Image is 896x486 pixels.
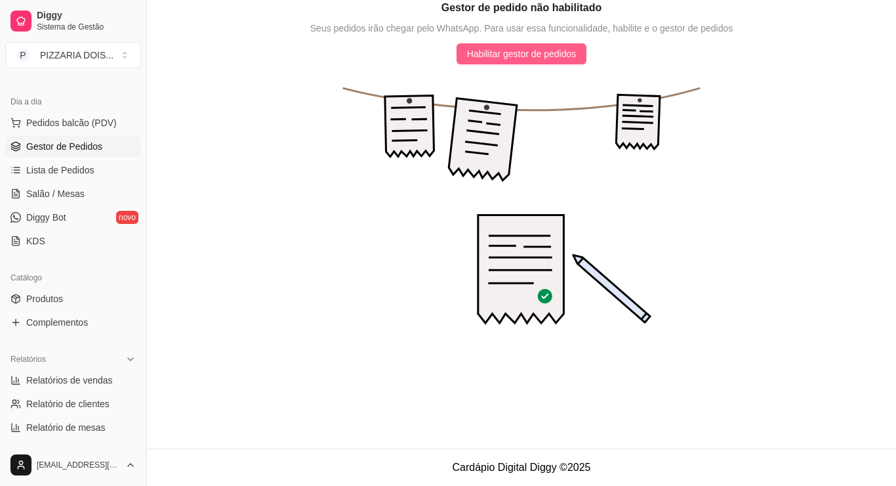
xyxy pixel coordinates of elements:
[40,49,113,62] div: PIZZARIA DOIS ...
[26,211,66,224] span: Diggy Bot
[310,21,733,35] span: Seus pedidos irão chegar pelo WhatsApp. Para usar essa funcionalidade, habilite e o gestor de ped...
[26,397,110,410] span: Relatório de clientes
[37,22,136,32] span: Sistema de Gestão
[26,116,117,129] span: Pedidos balcão (PDV)
[26,292,63,305] span: Produtos
[5,267,141,288] div: Catálogo
[10,354,46,364] span: Relatórios
[16,49,30,62] span: P
[26,316,88,329] span: Complementos
[5,393,141,414] a: Relatório de clientes
[467,47,577,61] span: Habilitar gestor de pedidos
[26,187,85,200] span: Salão / Mesas
[5,112,141,133] button: Pedidos balcão (PDV)
[5,370,141,391] a: Relatórios de vendas
[37,460,120,470] span: [EMAIL_ADDRESS][DOMAIN_NAME]
[5,91,141,112] div: Dia a dia
[5,441,141,462] a: Relatório de fidelidadenovo
[37,10,136,22] span: Diggy
[5,449,141,481] button: [EMAIL_ADDRESS][DOMAIN_NAME]
[5,207,141,228] a: Diggy Botnovo
[26,374,113,387] span: Relatórios de vendas
[5,417,141,438] a: Relatório de mesas
[5,136,141,157] a: Gestor de Pedidos
[26,164,94,177] span: Lista de Pedidos
[147,64,896,360] div: animation
[5,183,141,204] a: Salão / Mesas
[26,234,45,248] span: KDS
[5,160,141,181] a: Lista de Pedidos
[147,449,896,486] footer: Cardápio Digital Diggy © 2025
[457,43,587,64] button: Habilitar gestor de pedidos
[26,140,102,153] span: Gestor de Pedidos
[5,288,141,309] a: Produtos
[5,312,141,333] a: Complementos
[26,421,106,434] span: Relatório de mesas
[5,5,141,37] a: DiggySistema de Gestão
[5,42,141,68] button: Select a team
[5,231,141,252] a: KDS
